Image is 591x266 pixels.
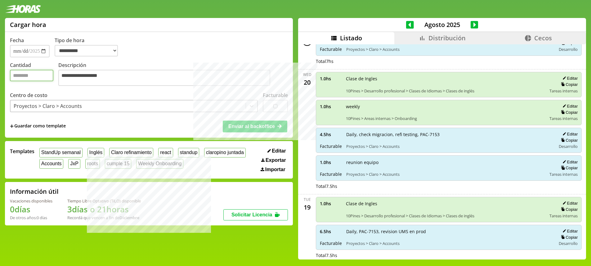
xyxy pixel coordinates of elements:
[414,20,471,29] span: Agosto 2025
[158,148,173,157] button: react
[10,123,14,130] span: +
[320,228,342,234] span: 6.5 hs
[55,37,123,57] label: Tipo de hora
[10,198,52,204] div: Vacaciones disponibles
[136,159,183,169] button: Weekly Onboarding
[231,212,272,217] span: Solicitar Licencia
[559,47,578,52] span: Desarrollo
[67,198,141,204] div: Tiempo Libre Optativo (TiLO) disponible
[105,159,131,169] button: cumple 15
[10,92,47,99] label: Centro de costo
[534,34,552,42] span: Cecos
[561,228,578,234] button: Editar
[561,76,578,81] button: Editar
[223,209,288,220] button: Solicitar Licencia
[320,201,342,206] span: 1.0 hs
[178,148,199,157] button: standup
[223,121,287,132] button: Enviar al backoffice
[67,215,141,220] div: Recordá que vencen a fin de
[265,167,285,172] span: Importar
[549,171,578,177] span: Tareas internas
[346,201,545,206] span: Clase de Ingles
[10,123,66,130] span: +Guardar como template
[320,143,342,149] span: Facturable
[559,110,578,115] button: Copiar
[10,215,52,220] div: De otros años: 0 días
[67,204,141,215] h1: 3 días o 21 horas
[5,5,41,13] img: logotipo
[346,228,552,234] span: Daily, PAC-7153, revision UMS en prod
[320,159,342,165] span: 1.0 hs
[320,76,342,82] span: 1.0 hs
[320,46,342,52] span: Facturable
[346,144,552,149] span: Proyectos > Claro > Accounts
[346,47,552,52] span: Proyectos > Claro > Accounts
[109,148,153,157] button: Claro refinamiento
[298,44,586,259] div: scrollable content
[549,116,578,121] span: Tareas internas
[304,197,311,202] div: Tue
[316,183,582,189] div: Total 7.5 hs
[559,235,578,240] button: Copiar
[316,58,582,64] div: Total 7 hs
[55,45,118,56] select: Tipo de hora
[10,70,53,81] input: Cantidad
[559,138,578,143] button: Copiar
[320,240,342,246] span: Facturable
[204,148,245,157] button: claropino juntada
[259,157,288,163] button: Exportar
[346,131,552,137] span: Daily, check migracion, refi testing, PAC-7153
[302,202,312,212] div: 19
[428,34,466,42] span: Distribución
[346,76,545,82] span: Clase de Ingles
[561,159,578,165] button: Editar
[39,148,83,157] button: StandUp semanal
[346,241,552,246] span: Proyectos > Claro > Accounts
[58,70,270,86] textarea: Descripción
[320,171,342,177] span: Facturable
[302,77,312,87] div: 20
[346,171,545,177] span: Proyectos > Claro > Accounts
[346,159,545,165] span: reunion equipo
[559,144,578,149] span: Desarrollo
[561,104,578,109] button: Editar
[559,165,578,171] button: Copiar
[316,252,582,258] div: Total 7.5 hs
[263,92,288,99] label: Facturable
[340,34,362,42] span: Listado
[559,207,578,212] button: Copiar
[266,148,288,154] button: Editar
[320,131,342,137] span: 4.5 hs
[10,148,34,155] span: Templates
[320,104,342,109] span: 1.0 hs
[346,88,545,94] span: 10Pines > Desarrollo profesional > Clases de Idiomas > Clases de inglés
[346,213,545,219] span: 10Pines > Desarrollo profesional > Clases de Idiomas > Clases de inglés
[228,124,275,129] span: Enviar al backoffice
[549,88,578,94] span: Tareas internas
[559,241,578,246] span: Desarrollo
[549,213,578,219] span: Tareas internas
[559,82,578,87] button: Copiar
[266,157,286,163] span: Exportar
[10,204,52,215] h1: 0 días
[10,62,58,87] label: Cantidad
[561,201,578,206] button: Editar
[58,62,288,87] label: Descripción
[10,187,59,196] h2: Información útil
[10,37,24,44] label: Fecha
[561,131,578,137] button: Editar
[10,20,46,29] h1: Cargar hora
[303,72,311,77] div: Wed
[39,159,63,169] button: Accounts
[346,116,545,121] span: 10Pines > Areas internas > Onboarding
[119,215,139,220] b: Diciembre
[14,103,82,109] div: Proyectos > Claro > Accounts
[85,159,100,169] button: roots
[272,148,286,154] span: Editar
[68,159,80,169] button: JxP
[346,104,545,109] span: weekly
[87,148,104,157] button: Inglés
